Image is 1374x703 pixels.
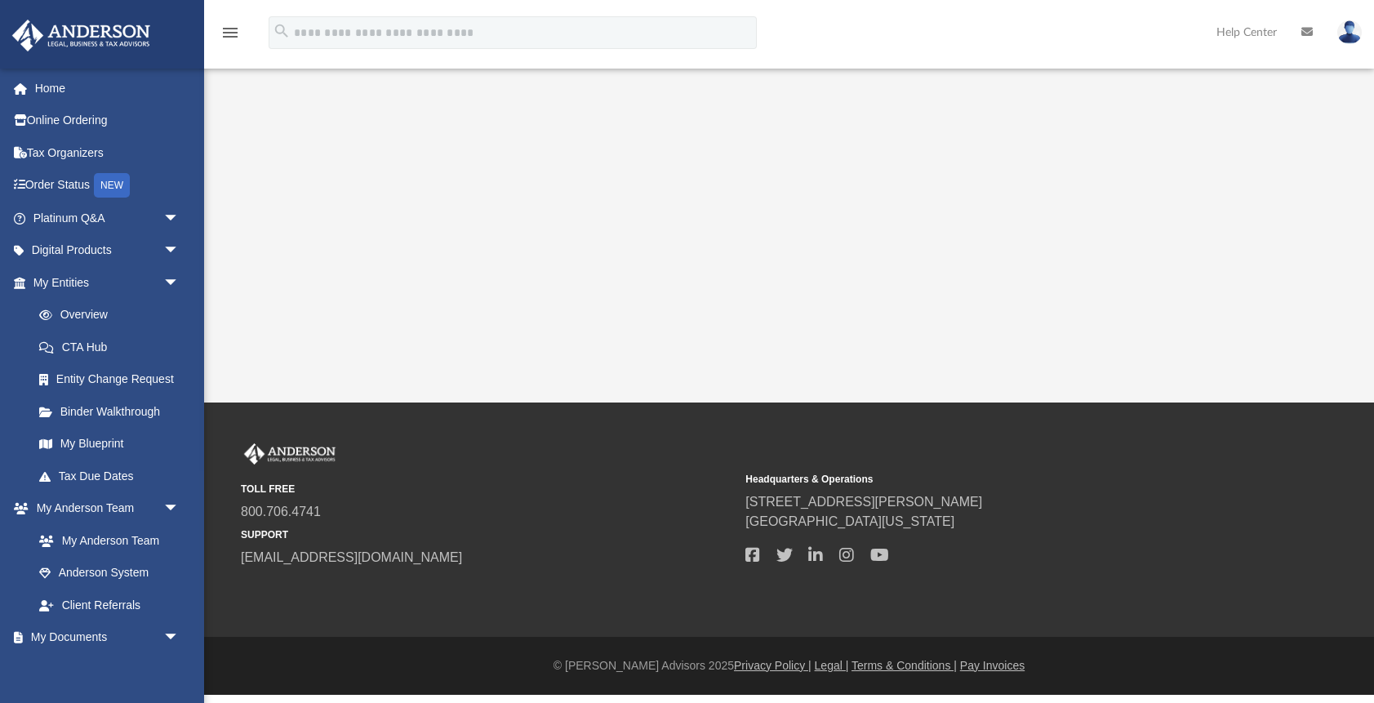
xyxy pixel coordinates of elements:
small: TOLL FREE [241,482,734,496]
a: My Entitiesarrow_drop_down [11,266,204,299]
a: Online Ordering [11,105,204,137]
span: arrow_drop_down [163,234,196,268]
i: search [273,22,291,40]
a: [EMAIL_ADDRESS][DOMAIN_NAME] [241,550,462,564]
a: Order StatusNEW [11,169,204,202]
small: Headquarters & Operations [745,472,1238,487]
a: My Documentsarrow_drop_down [11,621,196,654]
a: Pay Invoices [960,659,1025,672]
a: Terms & Conditions | [852,659,957,672]
img: Anderson Advisors Platinum Portal [7,20,155,51]
a: CTA Hub [23,331,204,363]
i: menu [220,23,240,42]
a: Entity Change Request [23,363,204,396]
a: [GEOGRAPHIC_DATA][US_STATE] [745,514,954,528]
a: Binder Walkthrough [23,395,204,428]
span: arrow_drop_down [163,266,196,300]
a: Home [11,72,204,105]
div: © [PERSON_NAME] Advisors 2025 [204,657,1374,674]
a: My Anderson Teamarrow_drop_down [11,492,196,525]
a: menu [220,31,240,42]
a: Platinum Q&Aarrow_drop_down [11,202,204,234]
img: User Pic [1337,20,1362,44]
span: arrow_drop_down [163,621,196,655]
a: My Blueprint [23,428,196,461]
small: SUPPORT [241,527,734,542]
a: 800.706.4741 [241,505,321,518]
a: Anderson System [23,557,196,590]
span: arrow_drop_down [163,492,196,526]
div: NEW [94,173,130,198]
a: [STREET_ADDRESS][PERSON_NAME] [745,495,982,509]
img: Anderson Advisors Platinum Portal [241,443,339,465]
span: arrow_drop_down [163,202,196,235]
a: Tax Organizers [11,136,204,169]
a: Legal | [815,659,849,672]
a: Privacy Policy | [734,659,812,672]
a: Tax Due Dates [23,460,204,492]
a: Overview [23,299,204,331]
a: My Anderson Team [23,524,188,557]
a: Client Referrals [23,589,196,621]
a: Digital Productsarrow_drop_down [11,234,204,267]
